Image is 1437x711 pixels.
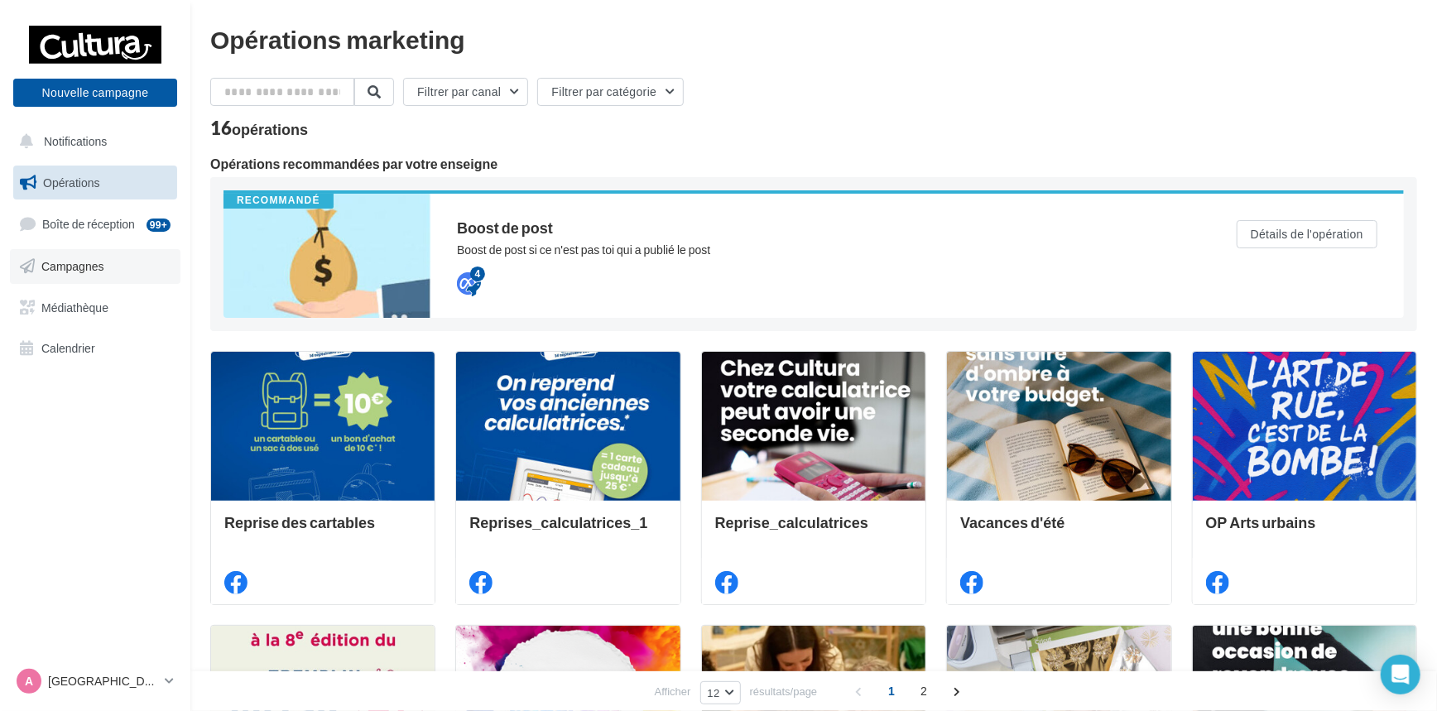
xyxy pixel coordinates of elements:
[41,259,104,273] span: Campagnes
[10,249,180,284] a: Campagnes
[41,341,95,355] span: Calendrier
[10,206,180,242] a: Boîte de réception99+
[655,684,691,699] span: Afficher
[1237,220,1377,248] button: Détails de l'opération
[25,673,33,689] span: A
[700,681,741,704] button: 12
[10,291,180,325] a: Médiathèque
[537,78,684,106] button: Filtrer par catégorie
[13,665,177,697] a: A [GEOGRAPHIC_DATA]
[224,514,421,547] div: Reprise des cartables
[708,686,720,699] span: 12
[210,119,308,137] div: 16
[715,514,912,547] div: Reprise_calculatrices
[457,220,1170,235] div: Boost de post
[1206,514,1403,547] div: OP Arts urbains
[41,300,108,314] span: Médiathèque
[10,166,180,200] a: Opérations
[223,194,334,209] div: Recommandé
[232,122,308,137] div: opérations
[1381,655,1420,694] div: Open Intercom Messenger
[403,78,528,106] button: Filtrer par canal
[878,678,905,704] span: 1
[44,134,107,148] span: Notifications
[960,514,1157,547] div: Vacances d'été
[750,684,818,699] span: résultats/page
[470,267,485,281] div: 4
[48,673,158,689] p: [GEOGRAPHIC_DATA]
[210,26,1417,51] div: Opérations marketing
[210,157,1417,171] div: Opérations recommandées par votre enseigne
[13,79,177,107] button: Nouvelle campagne
[911,678,937,704] span: 2
[147,219,171,232] div: 99+
[42,217,135,231] span: Boîte de réception
[469,514,666,547] div: Reprises_calculatrices_1
[43,175,99,190] span: Opérations
[10,124,174,159] button: Notifications
[457,242,1170,258] div: Boost de post si ce n'est pas toi qui a publié le post
[10,331,180,366] a: Calendrier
